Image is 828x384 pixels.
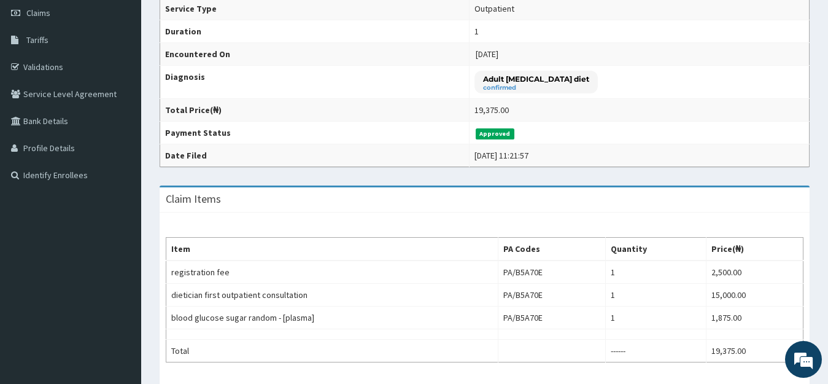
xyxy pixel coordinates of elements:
[498,307,605,329] td: PA/B5A70E
[706,307,803,329] td: 1,875.00
[6,254,234,297] textarea: Type your message and hit 'Enter'
[498,261,605,284] td: PA/B5A70E
[605,238,706,261] th: Quantity
[476,49,498,60] span: [DATE]
[474,2,514,15] div: Outpatient
[605,340,706,362] td: ------
[706,261,803,284] td: 2,500.00
[706,340,803,362] td: 19,375.00
[498,284,605,307] td: PA/B5A70E
[26,7,50,18] span: Claims
[166,284,498,307] td: dietician first outpatient consultation
[498,238,605,261] th: PA Codes
[605,284,706,307] td: 1
[160,20,470,43] th: Duration
[26,34,48,45] span: Tariffs
[160,43,470,66] th: Encountered On
[64,69,206,85] div: Chat with us now
[483,74,589,84] p: Adult [MEDICAL_DATA] diet
[166,307,498,329] td: blood glucose sugar random - [plasma]
[23,61,50,92] img: d_794563401_company_1708531726252_794563401
[160,66,470,99] th: Diagnosis
[483,85,589,91] small: confirmed
[166,340,498,362] td: Total
[160,144,470,167] th: Date Filed
[706,238,803,261] th: Price(₦)
[166,238,498,261] th: Item
[474,149,528,162] div: [DATE] 11:21:57
[71,114,169,238] span: We're online!
[605,307,706,329] td: 1
[474,104,509,116] div: 19,375.00
[160,99,470,122] th: Total Price(₦)
[201,6,231,36] div: Minimize live chat window
[476,128,514,139] span: Approved
[706,284,803,307] td: 15,000.00
[160,122,470,144] th: Payment Status
[166,261,498,284] td: registration fee
[166,194,221,205] h3: Claim Items
[474,25,479,37] div: 1
[605,261,706,284] td: 1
